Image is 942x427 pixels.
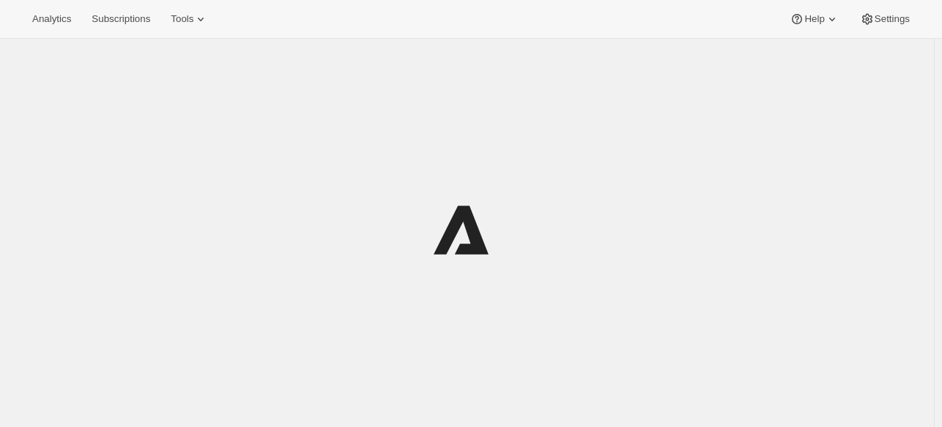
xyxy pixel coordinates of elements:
button: Settings [851,9,919,29]
span: Help [804,13,824,25]
span: Analytics [32,13,71,25]
span: Tools [171,13,193,25]
button: Subscriptions [83,9,159,29]
button: Tools [162,9,217,29]
span: Subscriptions [92,13,150,25]
span: Settings [875,13,910,25]
button: Help [781,9,848,29]
button: Analytics [23,9,80,29]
